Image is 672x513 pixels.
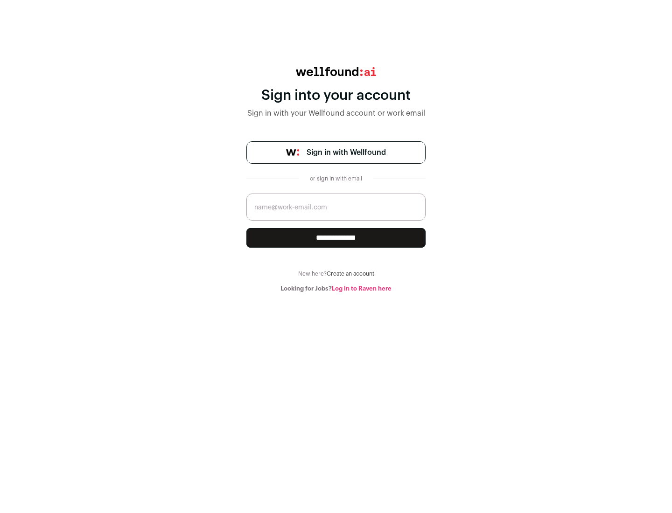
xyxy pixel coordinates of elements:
[246,194,426,221] input: name@work-email.com
[307,147,386,158] span: Sign in with Wellfound
[296,67,376,76] img: wellfound:ai
[306,175,366,182] div: or sign in with email
[332,285,392,291] a: Log in to Raven here
[246,141,426,164] a: Sign in with Wellfound
[246,270,426,277] div: New here?
[286,149,299,156] img: wellfound-symbol-flush-black-fb3c872781a75f747ccb3a119075da62bfe97bd399995f84a933054e44a575c4.png
[246,87,426,104] div: Sign into your account
[246,285,426,292] div: Looking for Jobs?
[246,108,426,119] div: Sign in with your Wellfound account or work email
[327,271,374,277] a: Create an account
